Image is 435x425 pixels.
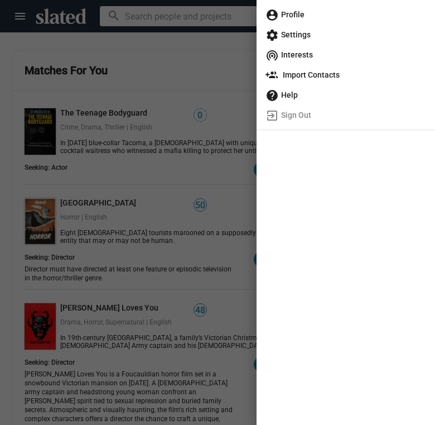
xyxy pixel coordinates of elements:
span: Import Contacts [265,65,426,85]
a: Interests [261,45,431,65]
mat-icon: wifi_tethering [265,49,279,62]
mat-icon: account_circle [265,8,279,22]
a: Sign Out [261,105,431,125]
a: Profile [261,4,431,25]
mat-icon: settings [265,28,279,42]
a: Help [261,85,431,105]
a: Settings [261,25,431,45]
span: Profile [265,4,426,25]
mat-icon: exit_to_app [265,109,279,122]
mat-icon: help [265,89,279,102]
span: Interests [265,45,426,65]
a: Import Contacts [261,65,431,85]
span: Help [265,85,426,105]
span: Settings [265,25,426,45]
span: Sign Out [265,105,426,125]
